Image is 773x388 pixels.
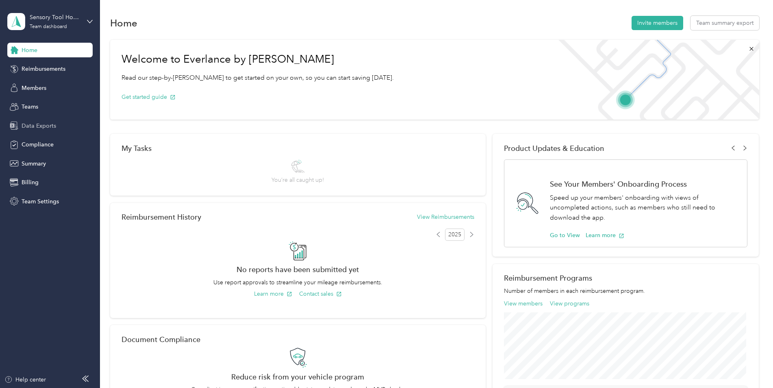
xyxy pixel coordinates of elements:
h1: See Your Members' Onboarding Process [550,180,738,188]
button: View members [504,299,543,308]
span: Teams [22,102,38,111]
span: Summary [22,159,46,168]
button: Team summary export [690,16,759,30]
button: Contact sales [299,290,342,298]
span: Billing [22,178,39,187]
h2: Document Compliance [122,335,200,344]
h2: Reimbursement Programs [504,274,747,282]
h2: No reports have been submitted yet [122,265,474,274]
button: Go to View [550,231,580,240]
span: Data Exports [22,122,56,130]
span: Members [22,84,46,92]
span: Product Updates & Education [504,144,604,153]
span: Home [22,46,37,54]
div: Team dashboard [30,24,67,29]
button: Get started guide [122,93,176,101]
span: You’re all caught up! [271,176,324,184]
h1: Home [110,19,137,27]
iframe: Everlance-gr Chat Button Frame [727,342,773,388]
div: My Tasks [122,144,474,153]
p: Read our step-by-[PERSON_NAME] to get started on your own, so you can start saving [DATE]. [122,73,394,83]
button: View programs [550,299,589,308]
h2: Reduce risk from your vehicle program [122,373,474,381]
h2: Reimbursement History [122,213,201,221]
span: Team Settings [22,197,59,206]
button: Learn more [586,231,624,240]
span: Reimbursements [22,65,65,73]
h1: Welcome to Everlance by [PERSON_NAME] [122,53,394,66]
span: 2025 [445,229,465,241]
button: View Reimbursements [417,213,474,221]
p: Number of members in each reimbursement program. [504,287,747,295]
button: Invite members [632,16,683,30]
div: Sensory Tool House LLC [30,13,80,22]
img: Welcome to everlance [550,40,759,120]
button: Help center [4,375,46,384]
p: Speed up your members' onboarding with views of uncompleted actions, such as members who still ne... [550,193,738,223]
span: Compliance [22,140,54,149]
p: Use report approvals to streamline your mileage reimbursements. [122,278,474,287]
button: Learn more [254,290,292,298]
